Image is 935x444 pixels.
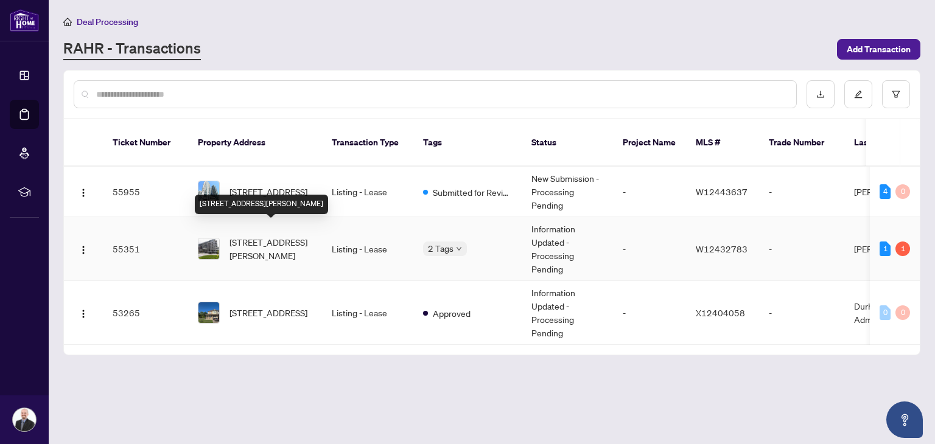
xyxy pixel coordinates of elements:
[613,217,686,281] td: -
[522,167,613,217] td: New Submission - Processing Pending
[79,309,88,319] img: Logo
[892,90,900,99] span: filter
[613,167,686,217] td: -
[895,184,910,199] div: 0
[229,235,312,262] span: [STREET_ADDRESS][PERSON_NAME]
[103,167,188,217] td: 55955
[198,302,219,323] img: thumbnail-img
[63,18,72,26] span: home
[198,238,219,259] img: thumbnail-img
[613,119,686,167] th: Project Name
[79,245,88,255] img: Logo
[10,9,39,32] img: logo
[79,188,88,198] img: Logo
[188,119,322,167] th: Property Address
[413,119,522,167] th: Tags
[433,186,512,199] span: Submitted for Review
[837,39,920,60] button: Add Transaction
[844,80,872,108] button: edit
[456,246,462,252] span: down
[696,307,745,318] span: X12404058
[433,307,471,320] span: Approved
[322,167,413,217] td: Listing - Lease
[229,185,307,198] span: [STREET_ADDRESS]
[63,38,201,60] a: RAHR - Transactions
[74,182,93,201] button: Logo
[880,241,891,256] div: 1
[880,184,891,199] div: 4
[198,181,219,202] img: thumbnail-img
[13,408,36,431] img: Profile Icon
[103,281,188,345] td: 53265
[522,281,613,345] td: Information Updated - Processing Pending
[195,195,328,214] div: [STREET_ADDRESS][PERSON_NAME]
[428,241,453,255] span: 2 Tags
[847,40,911,59] span: Add Transaction
[74,239,93,258] button: Logo
[886,401,923,438] button: Open asap
[103,217,188,281] td: 55351
[103,119,188,167] th: Ticket Number
[759,119,844,167] th: Trade Number
[322,217,413,281] td: Listing - Lease
[229,306,307,319] span: [STREET_ADDRESS]
[686,119,759,167] th: MLS #
[322,281,413,345] td: Listing - Lease
[895,305,910,320] div: 0
[895,241,910,256] div: 1
[816,90,825,99] span: download
[74,303,93,322] button: Logo
[759,167,844,217] td: -
[522,119,613,167] th: Status
[696,243,748,254] span: W12432783
[322,119,413,167] th: Transaction Type
[807,80,835,108] button: download
[77,16,138,27] span: Deal Processing
[522,217,613,281] td: Information Updated - Processing Pending
[696,186,748,197] span: W12443637
[880,305,891,320] div: 0
[882,80,910,108] button: filter
[759,217,844,281] td: -
[854,90,863,99] span: edit
[759,281,844,345] td: -
[613,281,686,345] td: -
